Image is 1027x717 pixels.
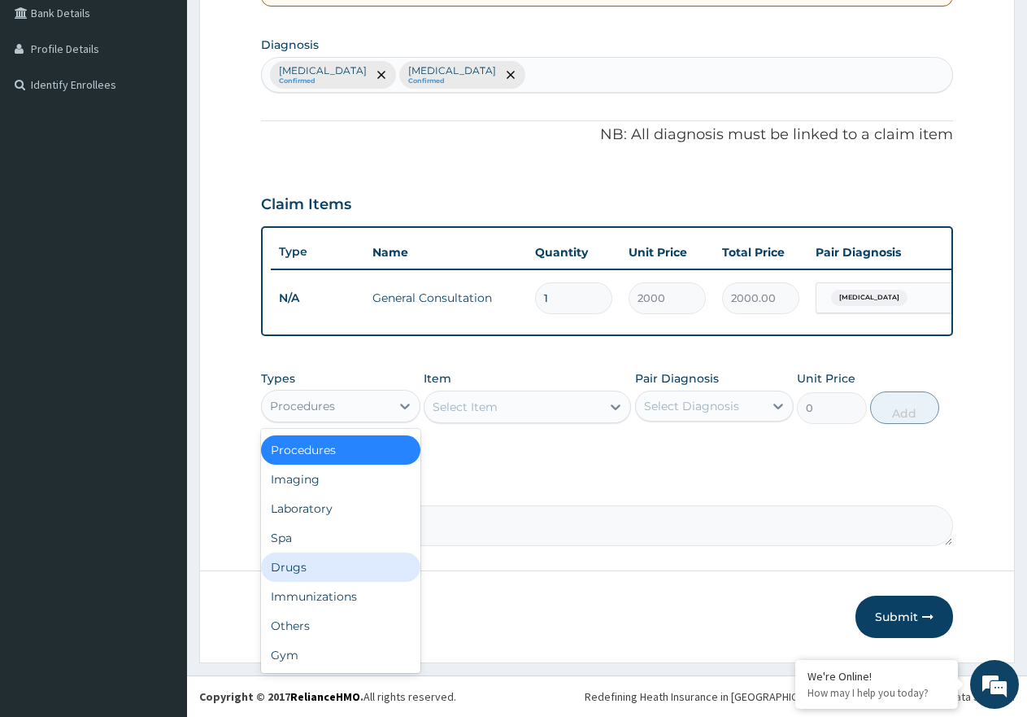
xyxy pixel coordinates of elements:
td: General Consultation [364,282,527,314]
p: [MEDICAL_DATA] [408,64,496,77]
span: remove selection option [374,68,389,82]
p: NB: All diagnosis must be linked to a claim item [261,125,953,146]
p: [MEDICAL_DATA] [279,64,367,77]
div: We're Online! [807,669,946,684]
div: Select Diagnosis [644,398,739,414]
span: [MEDICAL_DATA] [831,290,907,306]
a: RelianceHMO [290,689,360,704]
img: d_794563401_company_1708531726252_794563401 [30,81,66,122]
th: Quantity [527,236,620,269]
th: Pair Diagnosis [807,236,986,269]
span: remove selection option [503,68,518,82]
div: Minimize live chat window [267,8,306,47]
label: Diagnosis [261,37,319,53]
div: Others [261,611,420,640]
div: Spa [261,523,420,553]
label: Comment [261,483,953,496]
span: We're online! [94,205,224,369]
button: Submit [855,596,953,638]
th: Name [364,236,527,269]
div: Chat with us now [85,91,273,112]
div: Procedures [270,398,335,414]
strong: Copyright © 2017 . [199,689,363,704]
td: N/A [271,283,364,313]
small: Confirmed [408,77,496,85]
div: Procedures [261,435,420,465]
th: Unit Price [620,236,714,269]
div: Gym [261,640,420,670]
div: Drugs [261,553,420,582]
label: Types [261,372,295,386]
div: Laboratory [261,494,420,523]
th: Total Price [714,236,807,269]
footer: All rights reserved. [187,675,1027,717]
th: Type [271,237,364,267]
small: Confirmed [279,77,367,85]
p: How may I help you today? [807,686,946,700]
div: Immunizations [261,582,420,611]
button: Add [870,391,939,424]
label: Unit Price [797,370,855,387]
div: Redefining Heath Insurance in [GEOGRAPHIC_DATA] using Telemedicine and Data Science! [585,689,1015,705]
textarea: Type your message and hit 'Enter' [8,444,310,501]
h3: Claim Items [261,196,351,214]
label: Item [424,370,451,387]
div: Imaging [261,465,420,494]
label: Pair Diagnosis [635,370,719,387]
div: Select Item [433,399,498,415]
